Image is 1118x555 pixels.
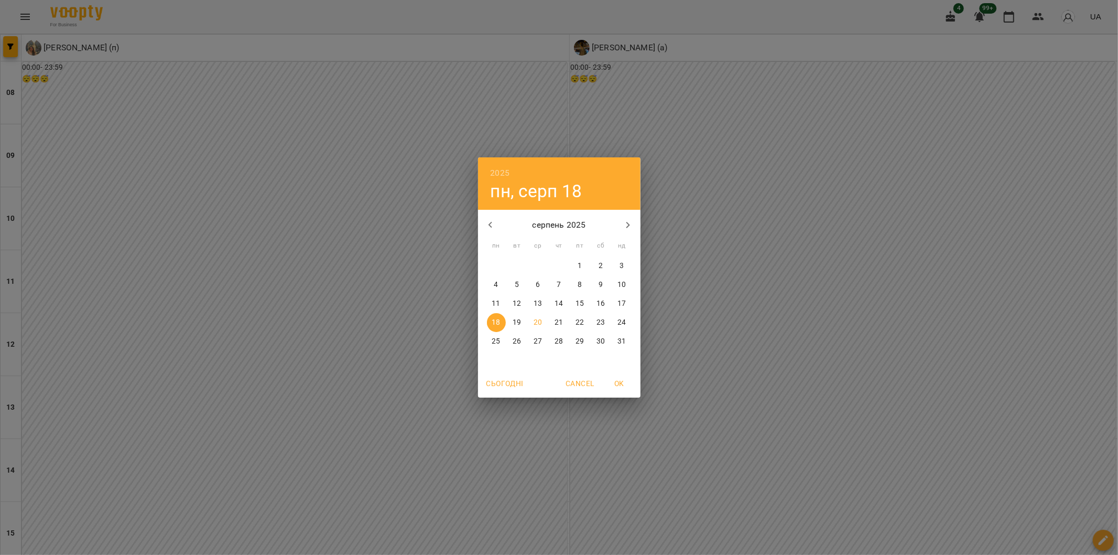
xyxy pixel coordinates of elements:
[513,336,521,347] p: 26
[571,294,590,313] button: 15
[596,336,605,347] p: 30
[592,332,611,351] button: 30
[555,298,563,309] p: 14
[534,317,542,328] p: 20
[603,374,636,393] button: OK
[550,275,569,294] button: 7
[487,313,506,332] button: 18
[613,294,632,313] button: 17
[536,280,540,290] p: 6
[529,241,548,251] span: ср
[534,336,542,347] p: 27
[550,313,569,332] button: 21
[492,336,500,347] p: 25
[592,257,611,275] button: 2
[617,280,626,290] p: 10
[613,332,632,351] button: 31
[487,294,506,313] button: 11
[508,332,527,351] button: 26
[494,280,498,290] p: 4
[571,257,590,275] button: 1
[503,219,615,231] p: серпень 2025
[592,275,611,294] button: 9
[492,317,500,328] p: 18
[555,336,563,347] p: 28
[513,317,521,328] p: 19
[571,241,590,251] span: пт
[534,298,542,309] p: 13
[613,313,632,332] button: 24
[592,294,611,313] button: 16
[613,257,632,275] button: 3
[617,336,626,347] p: 31
[515,280,519,290] p: 5
[486,377,524,390] span: Сьогодні
[529,332,548,351] button: 27
[550,332,569,351] button: 28
[576,336,584,347] p: 29
[557,280,561,290] p: 7
[592,241,611,251] span: сб
[592,313,611,332] button: 23
[576,317,584,328] p: 22
[491,180,582,202] button: пн, серп 18
[487,241,506,251] span: пн
[529,294,548,313] button: 13
[571,275,590,294] button: 8
[508,313,527,332] button: 19
[578,280,582,290] p: 8
[566,377,594,390] span: Cancel
[578,261,582,271] p: 1
[613,241,632,251] span: нд
[529,275,548,294] button: 6
[482,374,528,393] button: Сьогодні
[508,275,527,294] button: 5
[596,298,605,309] p: 16
[555,317,563,328] p: 21
[617,317,626,328] p: 24
[561,374,598,393] button: Cancel
[620,261,624,271] p: 3
[508,294,527,313] button: 12
[613,275,632,294] button: 10
[529,313,548,332] button: 20
[513,298,521,309] p: 12
[550,294,569,313] button: 14
[487,275,506,294] button: 4
[576,298,584,309] p: 15
[508,241,527,251] span: вт
[492,298,500,309] p: 11
[571,313,590,332] button: 22
[491,166,510,180] button: 2025
[487,332,506,351] button: 25
[599,261,603,271] p: 2
[617,298,626,309] p: 17
[550,241,569,251] span: чт
[607,377,632,390] span: OK
[599,280,603,290] p: 9
[571,332,590,351] button: 29
[596,317,605,328] p: 23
